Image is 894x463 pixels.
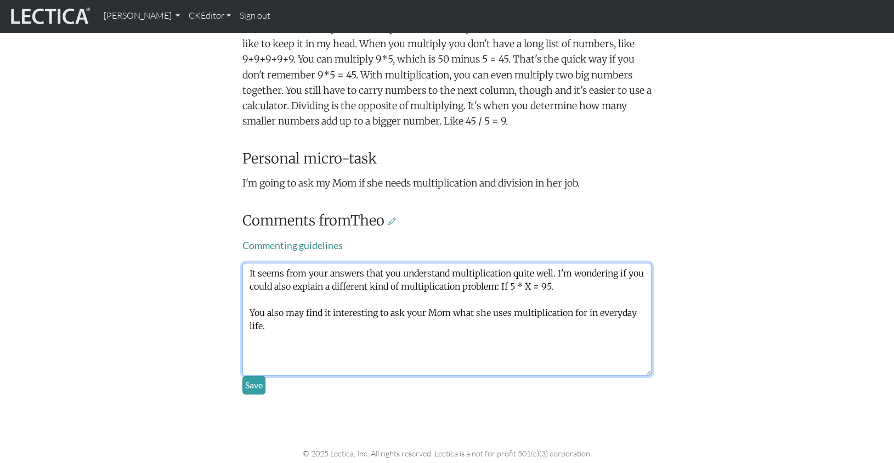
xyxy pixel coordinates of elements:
span: Theo [350,212,384,229]
a: CKEditor [184,4,235,27]
p: © 2025 Lectica, Inc. All rights reserved. Lectica is a not for profit 501(c)(3) corporation. [92,447,802,460]
img: lecticalive [8,5,90,26]
h3: Comments from [242,212,652,229]
a: [PERSON_NAME] [99,4,184,27]
a: Sign out [235,4,275,27]
p: I'm going to ask my Mom if she needs multiplication and division in her job. [242,176,652,191]
button: Save [242,376,265,394]
a: Commenting guidelines [242,240,343,251]
h3: Personal micro-task [242,150,652,167]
